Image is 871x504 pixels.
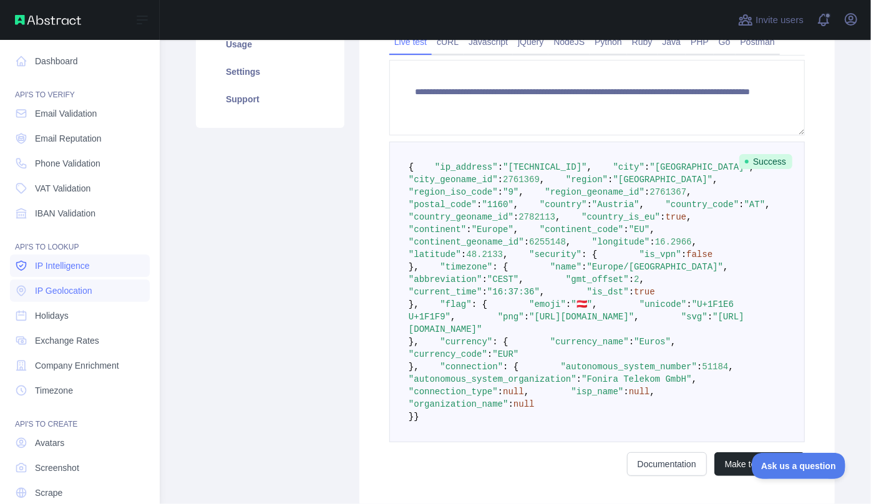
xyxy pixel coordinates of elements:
[409,362,419,372] span: },
[518,187,523,197] span: ,
[650,162,750,172] span: "[GEOGRAPHIC_DATA]"
[529,250,581,259] span: "security"
[548,32,590,52] a: NodeJS
[440,362,503,372] span: "connection"
[10,404,150,429] div: API'S TO CREATE
[713,175,718,185] span: ,
[211,58,329,85] a: Settings
[409,399,508,409] span: "organization_name"
[409,162,414,172] span: {
[686,32,714,52] a: PHP
[577,374,581,384] span: :
[503,250,508,259] span: ,
[211,85,329,113] a: Support
[540,200,587,210] span: "country"
[681,250,686,259] span: :
[472,299,487,309] span: : {
[714,32,736,52] a: Go
[524,312,529,322] span: :
[708,312,713,322] span: :
[723,262,728,272] span: ,
[482,200,513,210] span: "1160"
[587,162,592,172] span: ,
[540,225,623,235] span: "continent_code"
[10,329,150,352] a: Exchange Rates
[592,299,597,309] span: ,
[10,279,150,302] a: IP Geolocation
[634,274,639,284] span: 2
[409,262,419,272] span: },
[571,387,623,397] span: "isp_name"
[461,250,466,259] span: :
[587,200,592,210] span: :
[627,32,658,52] a: Ruby
[487,287,540,297] span: "16:37:36"
[482,274,487,284] span: :
[513,32,548,52] a: jQuery
[409,287,482,297] span: "current_time"
[492,262,508,272] span: : {
[587,262,723,272] span: "Europe/[GEOGRAPHIC_DATA]"
[686,187,691,197] span: ,
[623,225,628,235] span: :
[35,487,62,499] span: Scrape
[498,162,503,172] span: :
[590,32,627,52] a: Python
[464,32,513,52] a: Javascript
[10,432,150,454] a: Avatars
[627,452,707,476] a: Documentation
[629,225,650,235] span: "EU"
[739,154,792,169] span: Success
[35,437,64,449] span: Avatars
[35,462,79,474] span: Screenshot
[613,175,713,185] span: "[GEOGRAPHIC_DATA]"
[545,187,645,197] span: "region_geoname_id"
[736,32,780,52] a: Postman
[650,237,655,247] span: :
[10,102,150,125] a: Email Validation
[440,262,492,272] span: "timezone"
[581,212,660,222] span: "country_is_eu"
[666,212,687,222] span: true
[692,237,697,247] span: ,
[697,362,702,372] span: :
[550,262,581,272] span: "name"
[35,309,69,322] span: Holidays
[10,177,150,200] a: VAT Validation
[409,374,577,384] span: "autonomous_system_organization"
[513,212,518,222] span: :
[634,287,655,297] span: true
[513,225,518,235] span: ,
[540,287,545,297] span: ,
[482,287,487,297] span: :
[10,457,150,479] a: Screenshot
[692,374,697,384] span: ,
[765,200,770,210] span: ,
[566,274,629,284] span: "gmt_offset"
[35,107,97,120] span: Email Validation
[660,212,665,222] span: :
[729,362,734,372] span: ,
[409,274,482,284] span: "abbreviation"
[389,32,432,52] a: Live test
[650,387,655,397] span: ,
[640,250,681,259] span: "is_vpn"
[587,287,629,297] span: "is_dst"
[645,162,650,172] span: :
[629,337,634,347] span: :
[623,387,628,397] span: :
[503,362,518,372] span: : {
[35,182,90,195] span: VAT Validation
[529,299,566,309] span: "emoji"
[487,349,492,359] span: :
[503,387,524,397] span: null
[409,349,487,359] span: "currency_code"
[492,337,508,347] span: : {
[35,207,95,220] span: IBAN Validation
[592,237,650,247] span: "longitude"
[592,200,640,210] span: "Austria"
[492,349,518,359] span: "EUR"
[503,162,586,172] span: "[TECHNICAL_ID]"
[487,274,518,284] span: "CEST"
[540,175,545,185] span: ,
